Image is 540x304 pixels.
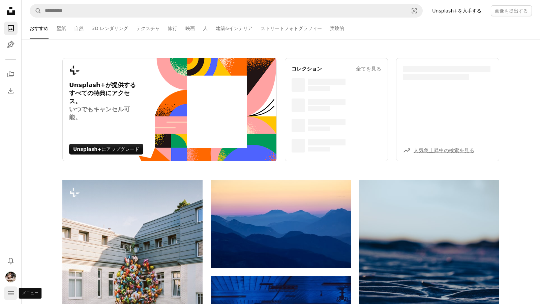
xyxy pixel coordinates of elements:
[4,68,18,81] a: コレクション
[5,272,16,282] img: ユーザーSue Lamiのアバター
[73,146,101,152] strong: Unsplash+
[491,5,532,16] button: 画像を提出する
[4,84,18,98] a: ダウンロード履歴
[4,4,18,19] a: ホーム — Unsplash
[69,105,138,121] span: いつでもキャンセル可能。
[308,127,330,131] span: – –––– ––––.
[308,79,346,85] span: –– –––– ––– ––––
[30,4,41,17] button: Unsplashで検索する
[211,221,351,227] a: パステルカラーの空の下に重ねられた青い山々
[30,4,423,18] form: サイト内でビジュアルを探す
[261,18,322,39] a: ストリートフォトグラフィー
[168,18,177,39] a: 旅行
[4,254,18,268] button: 通知
[185,18,195,39] a: 映画
[4,270,18,284] button: プロフィール
[428,5,485,16] a: Unsplash+を入手する
[308,86,330,91] span: – –––– ––––.
[92,18,128,39] a: 3D レンダリング
[62,58,277,161] a: Unsplash+が提供するすべての特典にアクセス。いつでもキャンセル可能。Unsplash+にアップグレード
[308,106,330,111] span: – –––– ––––.
[203,18,208,39] a: 人
[136,18,160,39] a: テクスチャ
[216,18,252,39] a: 建築&インテリア
[403,66,490,80] span: ––– – –– – – – –––– ––– – –––– –– – ––– –––– –––– ––– ––– – –– – – ––
[308,119,346,125] span: –– –––– ––– ––––
[211,180,351,268] img: パステルカラーの空の下に重ねられた青い山々
[4,38,18,51] a: イラスト
[414,147,474,154] a: 人気急上昇中の検索を見る
[57,18,66,39] a: 壁紙
[356,65,381,73] a: 全てを見る
[292,65,322,73] h4: コレクション
[74,18,84,39] a: 自然
[69,81,138,121] h3: Unsplash+が提供するすべての特典にアクセス。
[308,139,346,145] span: –– –––– ––– ––––
[330,18,344,39] a: 実験的
[406,4,422,17] button: ビジュアル検索
[308,99,346,105] span: –– –––– ––– ––––
[62,272,203,278] a: 建物のファサードに色とりどりの風船が大群で並んでいます。
[308,147,330,151] span: – –––– ––––.
[69,144,143,155] div: にアップグレード
[359,282,499,288] a: 夕暮れの空の下、波打つ砂丘
[4,22,18,35] a: 写真
[4,286,18,300] button: メニュー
